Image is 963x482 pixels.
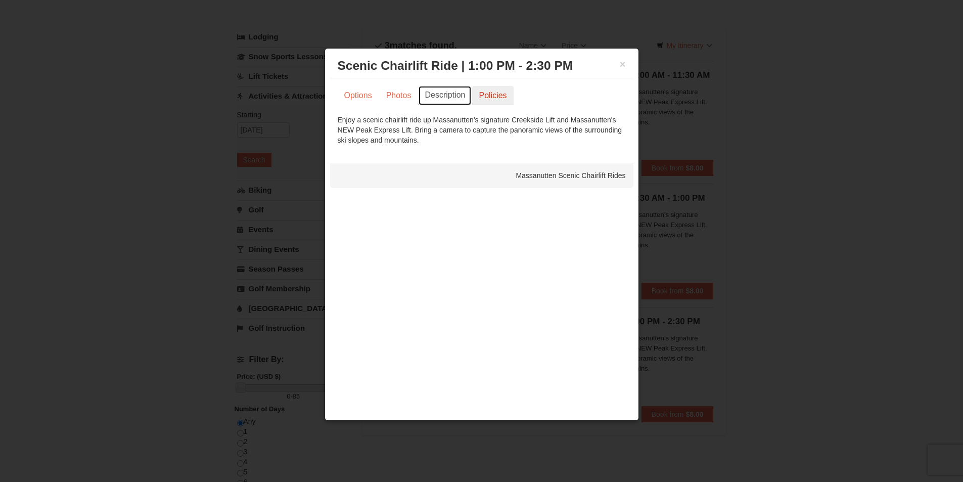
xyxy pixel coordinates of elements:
[338,86,379,105] a: Options
[330,163,633,188] div: Massanutten Scenic Chairlift Rides
[338,58,626,73] h3: Scenic Chairlift Ride | 1:00 PM - 2:30 PM
[472,86,513,105] a: Policies
[419,86,471,105] a: Description
[338,115,626,145] div: Enjoy a scenic chairlift ride up Massanutten’s signature Creekside Lift and Massanutten's NEW Pea...
[620,59,626,69] button: ×
[380,86,418,105] a: Photos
